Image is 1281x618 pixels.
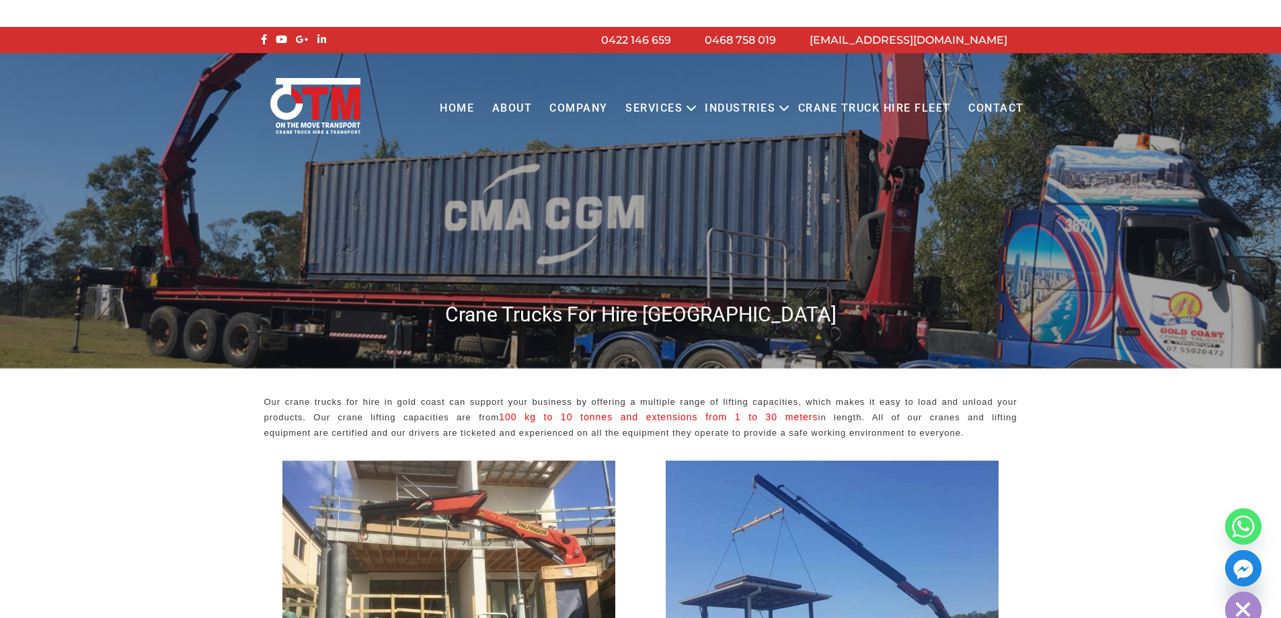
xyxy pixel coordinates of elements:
[264,395,1017,440] p: Our crane trucks for hire in gold coast can support your business by offering a multiple range of...
[541,90,617,127] a: COMPANY
[601,34,671,46] a: 0422 146 659
[431,90,483,127] a: Home
[960,90,1033,127] a: Contact
[483,90,541,127] a: About
[258,301,1024,327] h1: Crane Trucks For Hire [GEOGRAPHIC_DATA]
[696,90,784,127] a: Industries
[499,412,818,422] a: 100 kg to 10 tonnes and extensions from 1 to 30 meters
[1225,550,1261,586] a: Facebook_Messenger
[617,90,691,127] a: Services
[810,34,1007,46] a: [EMAIL_ADDRESS][DOMAIN_NAME]
[789,90,959,127] a: Crane Truck Hire Fleet
[705,34,776,46] a: 0468 758 019
[268,77,363,135] img: Otmtransport
[1225,508,1261,545] a: Whatsapp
